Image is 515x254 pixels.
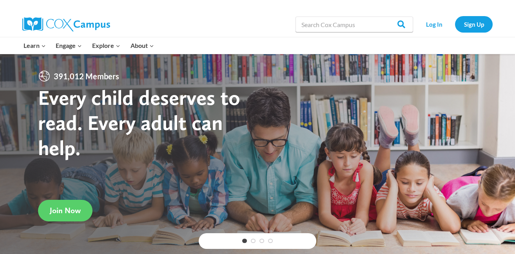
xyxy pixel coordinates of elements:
[51,70,122,82] span: 391,012 Members
[417,16,451,32] a: Log In
[56,40,82,51] span: Engage
[131,40,154,51] span: About
[38,85,240,160] strong: Every child deserves to read. Every adult can help.
[50,206,81,215] span: Join Now
[242,239,247,243] a: 1
[251,239,256,243] a: 2
[22,17,110,31] img: Cox Campus
[38,200,92,221] a: Join Now
[18,37,159,54] nav: Primary Navigation
[417,16,493,32] nav: Secondary Navigation
[24,40,46,51] span: Learn
[455,16,493,32] a: Sign Up
[259,239,264,243] a: 3
[296,16,413,32] input: Search Cox Campus
[92,40,120,51] span: Explore
[268,239,273,243] a: 4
